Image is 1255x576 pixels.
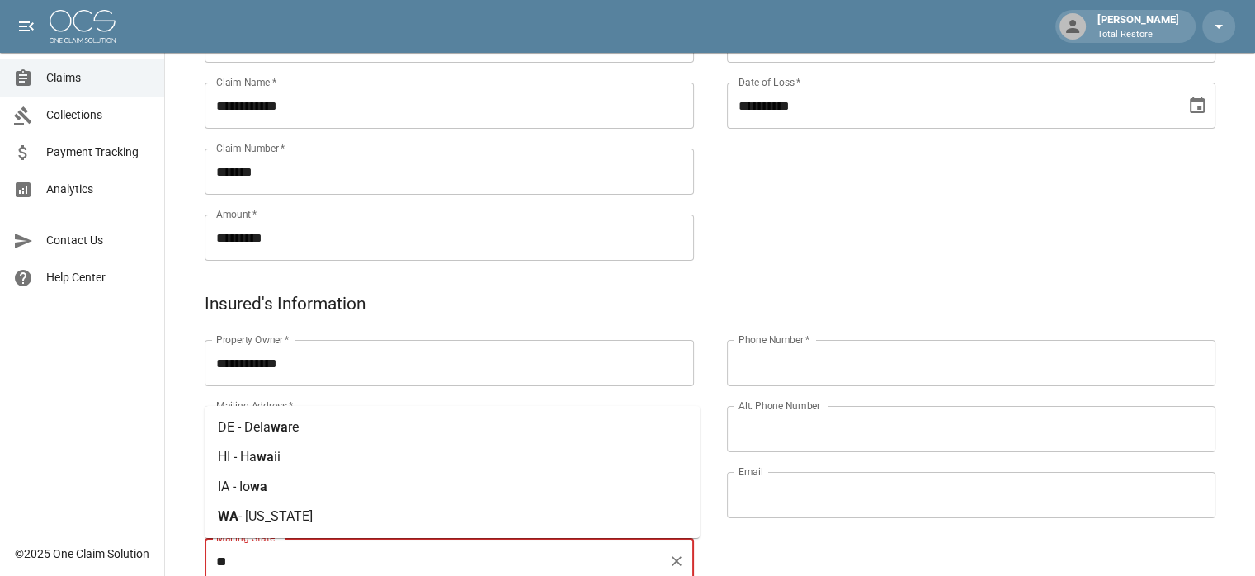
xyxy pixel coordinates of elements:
[46,106,151,124] span: Collections
[46,181,151,198] span: Analytics
[218,419,271,435] span: DE - Dela
[271,419,288,435] span: wa
[15,545,149,562] div: © 2025 One Claim Solution
[216,333,290,347] label: Property Owner
[218,479,250,494] span: IA - Io
[738,75,800,89] label: Date of Loss
[46,144,151,161] span: Payment Tracking
[274,449,281,465] span: ii
[46,69,151,87] span: Claims
[216,399,293,413] label: Mailing Address
[738,399,820,413] label: Alt. Phone Number
[257,449,274,465] span: wa
[218,508,238,524] span: WA
[288,419,299,435] span: re
[216,207,257,221] label: Amount
[216,75,276,89] label: Claim Name
[50,10,116,43] img: ocs-logo-white-transparent.png
[738,333,809,347] label: Phone Number
[665,550,688,573] button: Clear
[250,479,267,494] span: wa
[216,141,285,155] label: Claim Number
[1097,28,1179,42] p: Total Restore
[738,465,763,479] label: Email
[238,508,313,524] span: - [US_STATE]
[46,232,151,249] span: Contact Us
[1181,89,1214,122] button: Choose date, selected date is Sep 17, 2025
[218,449,257,465] span: HI - Ha
[10,10,43,43] button: open drawer
[46,269,151,286] span: Help Center
[1091,12,1186,41] div: [PERSON_NAME]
